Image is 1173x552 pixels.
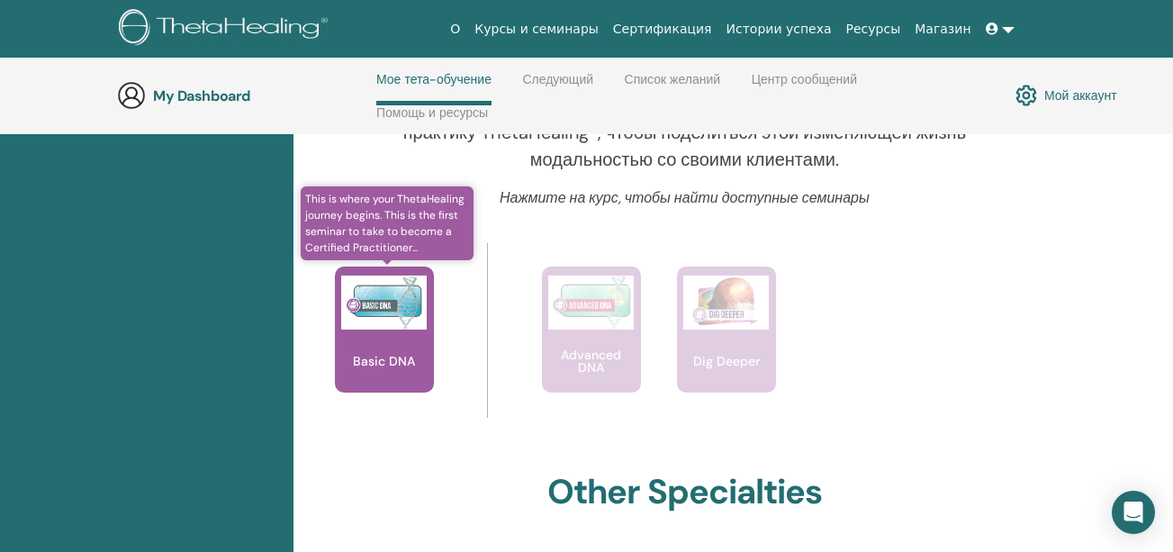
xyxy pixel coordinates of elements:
[117,81,146,110] img: generic-user-icon.jpg
[1015,80,1117,111] a: Мой аккаунт
[388,187,981,209] p: Нажмите на курс, чтобы найти доступные семинары
[752,72,857,101] a: Центр сообщений
[547,472,822,513] h2: Other Specialties
[907,13,978,46] a: Магазин
[683,276,769,330] img: Dig Deeper
[335,267,434,429] a: This is where your ThetaHealing journey begins. This is the first seminar to take to become a Cer...
[542,267,641,429] a: Advanced DNA Advanced DNA
[542,348,641,374] p: Advanced DNA
[346,355,422,367] p: Basic DNA
[548,276,634,330] img: Advanced DNA
[341,276,427,330] img: Basic DNA
[677,267,776,429] a: Dig Deeper Dig Deeper
[522,72,593,101] a: Следующий
[839,13,908,46] a: Ресурсы
[301,186,474,260] span: This is where your ThetaHealing journey begins. This is the first seminar to take to become a Cer...
[1015,80,1037,111] img: cog.svg
[686,355,767,367] p: Dig Deeper
[376,72,492,105] a: Мое тета-обучение
[119,9,334,50] img: logo.png
[606,13,719,46] a: Сертификация
[153,87,333,104] h3: My Dashboard
[719,13,839,46] a: Истории успеха
[1112,491,1155,534] div: Open Intercom Messenger
[625,72,721,101] a: Список желаний
[376,105,488,134] a: Помощь и ресурсы
[443,13,467,46] a: О
[467,13,606,46] a: Курсы и семинары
